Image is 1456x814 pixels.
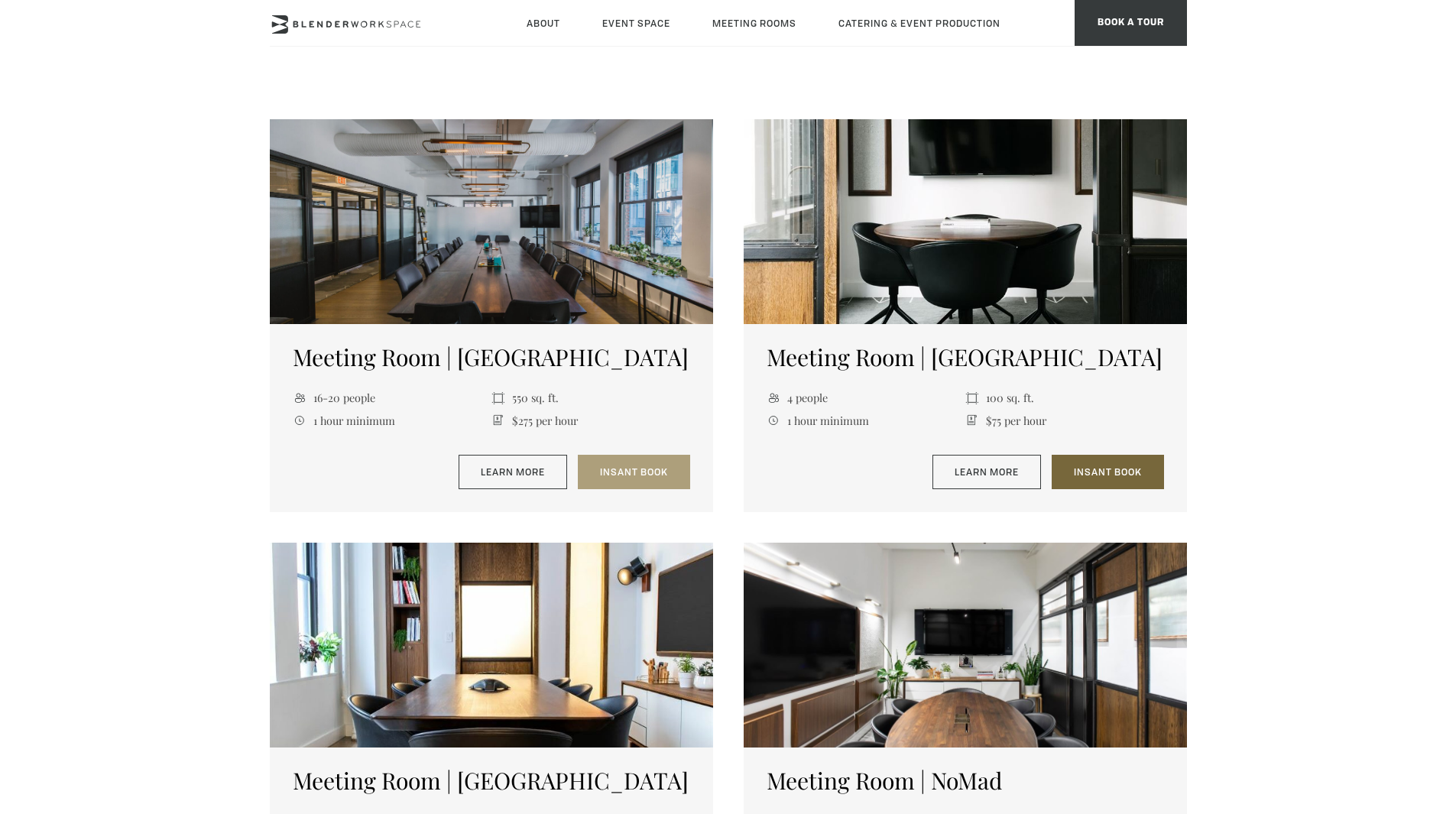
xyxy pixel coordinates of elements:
li: 4 people [767,387,965,409]
a: Insant Book [578,455,690,490]
li: 100 sq. ft. [965,387,1164,409]
h5: Meeting Room | [GEOGRAPHIC_DATA] [767,343,1164,371]
a: Insant Book [1052,455,1164,490]
h5: Meeting Room | [GEOGRAPHIC_DATA] [293,343,690,371]
li: 550 sq. ft. [491,387,690,409]
a: Learn More [932,455,1041,490]
li: 16-20 people [293,387,491,409]
li: $75 per hour [965,409,1164,431]
a: Learn More [459,455,567,490]
li: $275 per hour [491,409,690,431]
li: 1 hour minimum [293,409,491,431]
iframe: Chat Widget [1380,741,1456,814]
li: 1 hour minimum [767,409,965,431]
h5: Meeting Room | NoMad [767,767,1164,794]
h5: Meeting Room | [GEOGRAPHIC_DATA] [293,767,690,794]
